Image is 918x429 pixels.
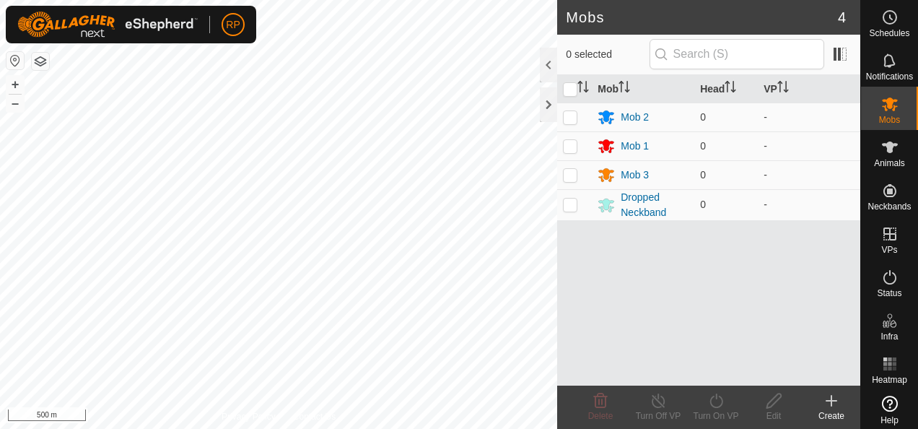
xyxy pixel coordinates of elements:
[566,9,838,26] h2: Mobs
[777,83,789,95] p-sorticon: Activate to sort
[803,409,860,422] div: Create
[621,190,688,220] div: Dropped Neckband
[758,160,860,189] td: -
[226,17,240,32] span: RP
[629,409,687,422] div: Turn Off VP
[650,39,824,69] input: Search (S)
[866,72,913,81] span: Notifications
[700,199,706,210] span: 0
[758,189,860,220] td: -
[687,409,745,422] div: Turn On VP
[293,410,336,423] a: Contact Us
[6,76,24,93] button: +
[758,103,860,131] td: -
[874,159,905,168] span: Animals
[880,416,899,425] span: Help
[758,131,860,160] td: -
[879,116,900,124] span: Mobs
[700,111,706,123] span: 0
[694,75,758,103] th: Head
[621,168,649,183] div: Mob 3
[32,53,49,70] button: Map Layers
[621,110,649,125] div: Mob 2
[621,139,649,154] div: Mob 1
[725,83,736,95] p-sorticon: Activate to sort
[588,411,613,421] span: Delete
[700,169,706,181] span: 0
[867,202,911,211] span: Neckbands
[745,409,803,422] div: Edit
[758,75,860,103] th: VP
[872,376,907,384] span: Heatmap
[6,52,24,69] button: Reset Map
[880,332,898,341] span: Infra
[577,83,589,95] p-sorticon: Activate to sort
[700,140,706,152] span: 0
[869,29,909,38] span: Schedules
[6,95,24,112] button: –
[881,246,897,254] span: VPs
[592,75,694,103] th: Mob
[566,47,649,62] span: 0 selected
[618,83,630,95] p-sorticon: Activate to sort
[17,12,198,38] img: Gallagher Logo
[222,410,276,423] a: Privacy Policy
[838,6,846,28] span: 4
[877,289,901,298] span: Status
